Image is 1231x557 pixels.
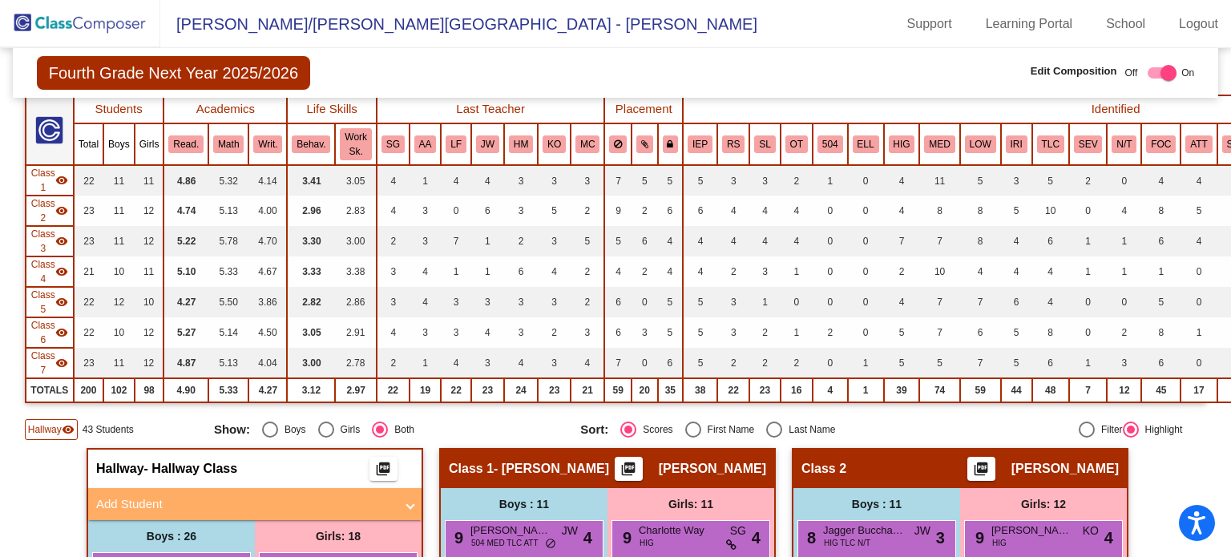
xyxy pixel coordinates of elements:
td: 6 [1141,226,1181,256]
td: 6 [960,317,1001,348]
td: 5 [1001,317,1032,348]
td: 3.86 [248,287,287,317]
td: 0 [441,196,471,226]
td: 4 [471,317,504,348]
td: 5 [1001,196,1032,226]
td: 4 [1001,256,1032,287]
td: 7 [919,287,959,317]
th: Keep with teacher [658,123,684,165]
button: IEP [688,135,712,153]
td: 12 [135,348,164,378]
td: 8 [1141,317,1181,348]
mat-icon: visibility [55,204,68,217]
th: Keep with students [632,123,658,165]
td: 10 [103,317,135,348]
td: 3.41 [287,165,335,196]
td: 0 [813,256,848,287]
td: 1 [471,226,504,256]
td: 5 [1032,165,1069,196]
td: 4 [781,196,813,226]
td: 5.33 [208,256,248,287]
td: 4 [604,256,632,287]
td: 4 [683,226,717,256]
td: 4 [884,165,920,196]
td: 2 [538,317,571,348]
td: 4 [960,256,1001,287]
td: 1 [781,317,813,348]
button: SL [754,135,775,153]
td: 4.67 [248,256,287,287]
td: 4 [1032,256,1069,287]
td: 2 [571,287,604,317]
td: 0 [813,226,848,256]
td: 8 [1032,317,1069,348]
th: Students [74,95,164,123]
td: 4 [884,287,920,317]
td: 11 [103,165,135,196]
td: 4 [410,287,442,317]
button: Read. [168,135,204,153]
td: 5 [538,196,571,226]
td: 4.14 [248,165,287,196]
td: 2.83 [335,196,376,226]
td: 0 [848,287,884,317]
td: 5 [884,317,920,348]
button: MED [924,135,955,153]
td: 4 [717,196,749,226]
td: 3 [377,256,410,287]
td: 5 [571,226,604,256]
td: 4.00 [248,196,287,226]
button: MC [575,135,599,153]
td: 5.10 [163,256,208,287]
td: 0 [848,317,884,348]
td: 2 [377,226,410,256]
button: RS [722,135,745,153]
button: N/T [1112,135,1136,153]
td: 0 [848,165,884,196]
td: 3 [717,317,749,348]
td: 11 [103,348,135,378]
td: 22 [74,287,103,317]
td: 1 [1107,226,1141,256]
td: 3 [571,165,604,196]
td: 2 [717,256,749,287]
td: 4 [1107,196,1141,226]
td: 11 [103,226,135,256]
th: Keep away students [604,123,632,165]
td: 3 [538,165,571,196]
button: TLC [1037,135,1064,153]
td: 12 [103,287,135,317]
td: 2 [813,317,848,348]
td: 10 [103,256,135,287]
th: Boys [103,123,135,165]
td: 0 [1069,196,1108,226]
span: Class 2 [31,196,55,225]
td: 2 [571,196,604,226]
span: On [1181,66,1194,80]
button: Print Students Details [615,457,643,481]
mat-icon: picture_as_pdf [619,461,638,483]
td: 2 [632,256,658,287]
a: School [1093,11,1158,37]
td: 5 [1181,196,1217,226]
td: 4 [749,226,780,256]
td: 3 [717,287,749,317]
td: 7 [884,226,920,256]
td: 3 [504,196,538,226]
td: 8 [919,196,959,226]
td: 22 [74,317,103,348]
button: Print Students Details [967,457,995,481]
td: 2.96 [287,196,335,226]
td: 6 [471,196,504,226]
td: 4.27 [163,287,208,317]
td: 7 [960,287,1001,317]
mat-icon: picture_as_pdf [971,461,991,483]
td: 3 [504,165,538,196]
span: Class 5 [31,288,55,317]
td: 1 [441,256,471,287]
td: 0 [1181,287,1217,317]
a: Support [894,11,965,37]
td: 4.50 [248,317,287,348]
th: Life Skills [287,95,376,123]
td: 5 [683,317,717,348]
